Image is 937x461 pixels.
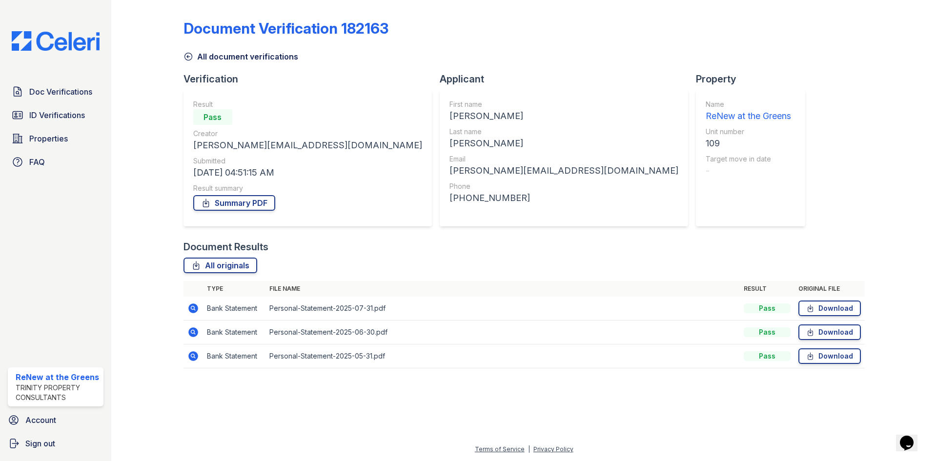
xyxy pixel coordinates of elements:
[193,100,422,109] div: Result
[265,281,740,297] th: File name
[740,281,794,297] th: Result
[8,82,103,101] a: Doc Verifications
[706,154,791,164] div: Target move in date
[706,127,791,137] div: Unit number
[8,129,103,148] a: Properties
[25,414,56,426] span: Account
[183,20,388,37] div: Document Verification 182163
[449,154,678,164] div: Email
[193,129,422,139] div: Creator
[265,321,740,344] td: Personal-Statement-2025-06-30.pdf
[706,100,791,109] div: Name
[8,152,103,172] a: FAQ
[203,297,265,321] td: Bank Statement
[706,109,791,123] div: ReNew at the Greens
[440,72,696,86] div: Applicant
[29,156,45,168] span: FAQ
[183,72,440,86] div: Verification
[193,156,422,166] div: Submitted
[706,137,791,150] div: 109
[193,139,422,152] div: [PERSON_NAME][EMAIL_ADDRESS][DOMAIN_NAME]
[203,321,265,344] td: Bank Statement
[16,371,100,383] div: ReNew at the Greens
[794,281,865,297] th: Original file
[193,183,422,193] div: Result summary
[265,297,740,321] td: Personal-Statement-2025-07-31.pdf
[29,133,68,144] span: Properties
[798,324,861,340] a: Download
[744,303,791,313] div: Pass
[744,351,791,361] div: Pass
[449,181,678,191] div: Phone
[449,137,678,150] div: [PERSON_NAME]
[203,281,265,297] th: Type
[265,344,740,368] td: Personal-Statement-2025-05-31.pdf
[744,327,791,337] div: Pass
[193,195,275,211] a: Summary PDF
[183,240,268,254] div: Document Results
[475,445,525,453] a: Terms of Service
[896,422,927,451] iframe: chat widget
[449,127,678,137] div: Last name
[4,410,107,430] a: Account
[4,434,107,453] a: Sign out
[528,445,530,453] div: |
[203,344,265,368] td: Bank Statement
[696,72,813,86] div: Property
[193,109,232,125] div: Pass
[798,301,861,316] a: Download
[706,100,791,123] a: Name ReNew at the Greens
[449,164,678,178] div: [PERSON_NAME][EMAIL_ADDRESS][DOMAIN_NAME]
[706,164,791,178] div: -
[29,109,85,121] span: ID Verifications
[183,51,298,62] a: All document verifications
[798,348,861,364] a: Download
[533,445,573,453] a: Privacy Policy
[25,438,55,449] span: Sign out
[29,86,92,98] span: Doc Verifications
[449,109,678,123] div: [PERSON_NAME]
[449,100,678,109] div: First name
[449,191,678,205] div: [PHONE_NUMBER]
[4,31,107,51] img: CE_Logo_Blue-a8612792a0a2168367f1c8372b55b34899dd931a85d93a1a3d3e32e68fde9ad4.png
[8,105,103,125] a: ID Verifications
[193,166,422,180] div: [DATE] 04:51:15 AM
[16,383,100,402] div: Trinity Property Consultants
[183,258,257,273] a: All originals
